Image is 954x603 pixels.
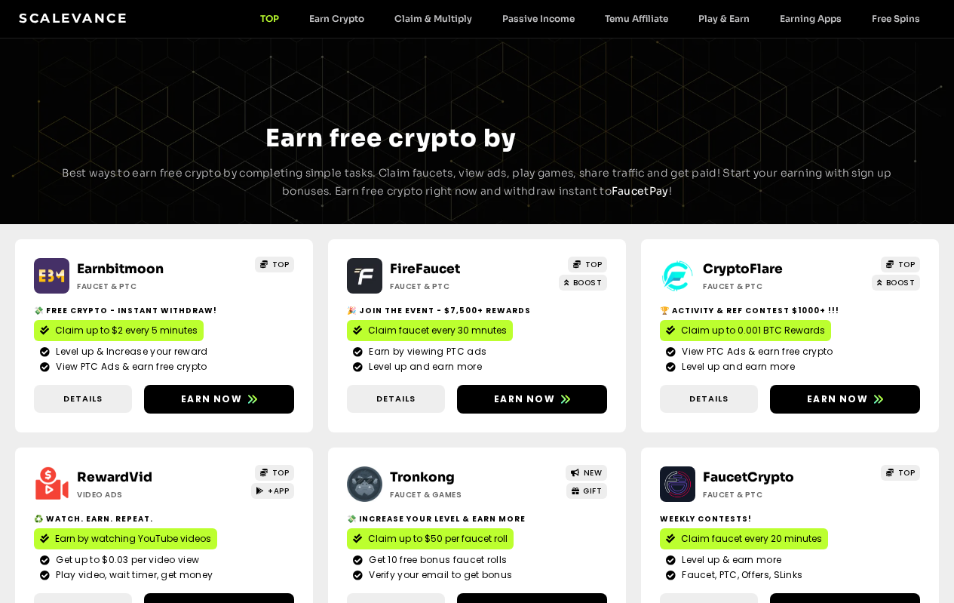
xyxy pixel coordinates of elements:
h2: 💸 Increase your level & earn more [347,513,607,525]
h2: Faucet & Games [390,489,526,500]
a: Details [34,385,132,413]
span: Earn by viewing PTC ads [365,345,486,358]
span: Level up & Increase your reward [52,345,207,358]
a: TOP [881,257,920,272]
a: Temu Affiliate [590,13,683,24]
span: Details [689,392,729,405]
a: CryptoFlare [703,261,783,277]
span: Earn now [181,392,242,406]
h2: Faucet & PTC [77,281,213,292]
h2: Video ads [77,489,213,500]
a: Tronkong [390,469,455,485]
a: Details [347,385,445,413]
span: TOP [898,259,916,270]
a: Earn now [770,385,920,414]
p: Best ways to earn free crypto by completing simple tasks. Claim faucets, view ads, play games, sh... [48,165,907,201]
a: BOOST [872,275,920,291]
h2: Faucet & PTC [703,489,839,500]
h2: Faucet & PTC [703,281,839,292]
span: Claim faucet every 30 mnutes [368,324,507,337]
a: Passive Income [487,13,590,24]
a: FaucetPay [612,184,669,198]
a: TOP [245,13,294,24]
span: Earn now [807,392,868,406]
a: TOP [568,257,607,272]
span: NEW [584,467,603,478]
span: Earn free crypto by [265,123,516,153]
a: Claim & Multiply [379,13,487,24]
span: View PTC Ads & earn free crypto [52,360,207,374]
span: Get up to $0.03 per video view [52,553,199,567]
a: FaucetCrypto [703,469,794,485]
span: Details [376,392,416,405]
a: +APP [251,483,295,499]
a: FireFaucet [390,261,460,277]
a: Claim up to $50 per faucet roll [347,528,514,549]
a: Earn by watching YouTube videos [34,528,217,549]
a: Earnbitmoon [77,261,164,277]
span: GIFT [583,485,602,497]
span: Level up & earn more [678,553,781,567]
nav: Menu [245,13,935,24]
span: Level up and earn more [365,360,482,374]
a: NEW [566,465,607,481]
span: Details [63,392,103,405]
a: Scalevance [19,11,127,26]
span: Faucet, PTC, Offers, SLinks [678,568,802,582]
a: Claim up to 0.001 BTC Rewards [660,320,831,341]
a: BOOST [559,275,607,291]
span: TOP [898,467,916,478]
a: Earning Apps [765,13,857,24]
a: Details [660,385,758,413]
a: Earn now [144,385,294,414]
h2: 🎉 Join the event - $7,500+ Rewards [347,305,607,316]
a: Claim up to $2 every 5 minutes [34,320,204,341]
a: TOP [881,465,920,481]
span: Claim up to $2 every 5 minutes [55,324,198,337]
a: GIFT [566,483,608,499]
span: Verify your email to get bonus [365,568,512,582]
span: Play video, wait timer, get money [52,568,213,582]
a: Earn Crypto [294,13,379,24]
a: Earn now [457,385,607,414]
span: Get 10 free bonus faucet rolls [365,553,507,567]
a: Claim faucet every 30 mnutes [347,320,513,341]
span: View PTC Ads & earn free crypto [678,345,833,358]
h2: Weekly contests! [660,513,920,525]
span: Claim faucet every 20 minutes [681,532,822,546]
span: TOP [585,259,603,270]
h2: 🏆 Activity & ref contest $1000+ !!! [660,305,920,316]
span: TOP [272,467,290,478]
h2: 💸 Free crypto - Instant withdraw! [34,305,294,316]
h2: Faucet & PTC [390,281,526,292]
span: Claim up to $50 per faucet roll [368,532,508,546]
span: BOOST [573,277,603,288]
span: TOP [272,259,290,270]
a: TOP [255,257,294,272]
span: BOOST [886,277,916,288]
a: TOP [255,465,294,481]
span: +APP [268,485,289,497]
span: Earn now [494,392,555,406]
h2: ♻️ Watch. Earn. Repeat. [34,513,294,525]
a: Play & Earn [683,13,765,24]
span: Earn by watching YouTube videos [55,532,211,546]
span: Claim up to 0.001 BTC Rewards [681,324,825,337]
a: Free Spins [857,13,935,24]
span: Level up and earn more [678,360,795,374]
a: Claim faucet every 20 minutes [660,528,828,549]
a: RewardVid [77,469,152,485]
